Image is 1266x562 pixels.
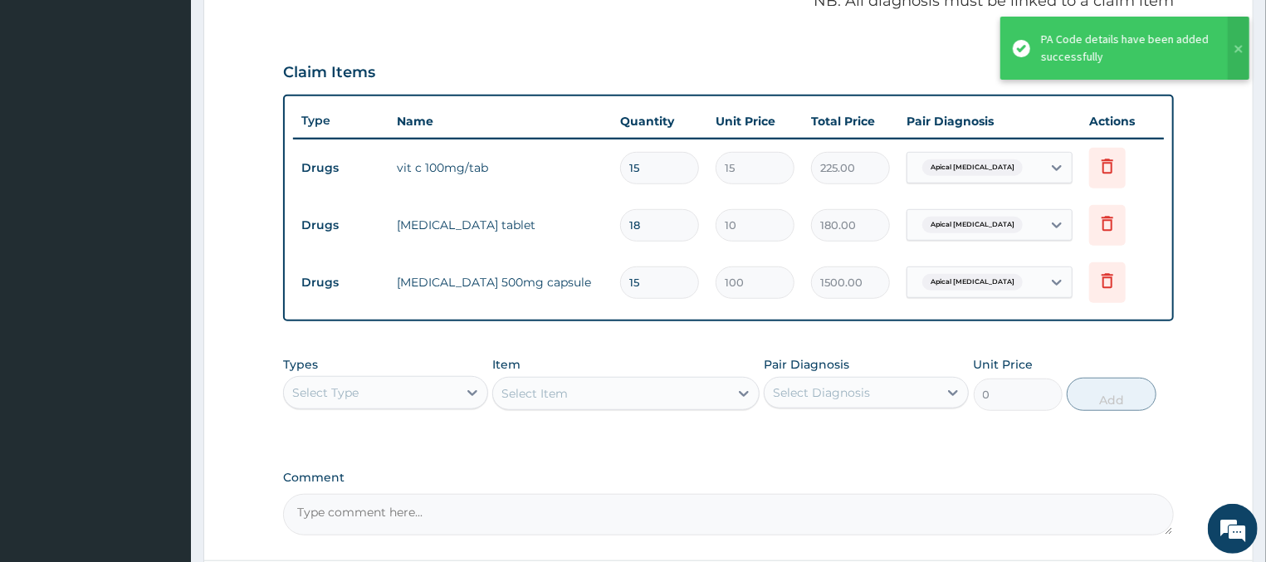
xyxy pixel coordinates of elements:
[492,356,521,373] label: Item
[8,380,316,438] textarea: Type your message and hit 'Enter'
[283,471,1175,485] label: Comment
[707,105,803,138] th: Unit Price
[922,159,1023,176] span: Apical [MEDICAL_DATA]
[922,217,1023,233] span: Apical [MEDICAL_DATA]
[803,105,898,138] th: Total Price
[773,384,870,401] div: Select Diagnosis
[293,267,389,298] td: Drugs
[86,93,279,115] div: Chat with us now
[283,64,375,82] h3: Claim Items
[974,356,1034,373] label: Unit Price
[612,105,707,138] th: Quantity
[272,8,312,48] div: Minimize live chat window
[389,208,613,242] td: [MEDICAL_DATA] tablet
[96,173,229,340] span: We're online!
[389,105,613,138] th: Name
[31,83,67,125] img: d_794563401_company_1708531726252_794563401
[898,105,1081,138] th: Pair Diagnosis
[1081,105,1164,138] th: Actions
[293,153,389,183] td: Drugs
[1041,31,1212,66] div: PA Code details have been added successfully
[293,105,389,136] th: Type
[764,356,849,373] label: Pair Diagnosis
[922,274,1023,291] span: Apical [MEDICAL_DATA]
[389,151,613,184] td: vit c 100mg/tab
[283,358,318,372] label: Types
[389,266,613,299] td: [MEDICAL_DATA] 500mg capsule
[1067,378,1156,411] button: Add
[293,210,389,241] td: Drugs
[292,384,359,401] div: Select Type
